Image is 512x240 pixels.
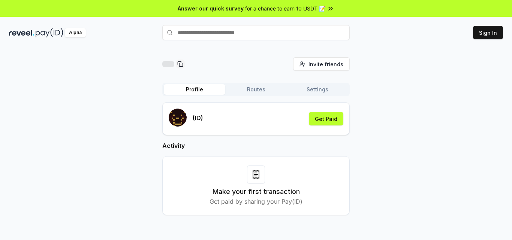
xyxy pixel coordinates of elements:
button: Settings [287,84,348,95]
span: Invite friends [308,60,343,68]
span: for a chance to earn 10 USDT 📝 [245,4,325,12]
h3: Make your first transaction [213,186,300,197]
button: Get Paid [309,112,343,125]
img: reveel_dark [9,28,34,37]
img: pay_id [36,28,63,37]
button: Routes [225,84,287,95]
button: Sign In [473,26,503,39]
p: Get paid by sharing your Pay(ID) [210,197,302,206]
h2: Activity [162,141,350,150]
button: Invite friends [293,57,350,71]
button: Profile [164,84,225,95]
span: Answer our quick survey [178,4,244,12]
div: Alpha [65,28,86,37]
p: (ID) [193,113,203,122]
